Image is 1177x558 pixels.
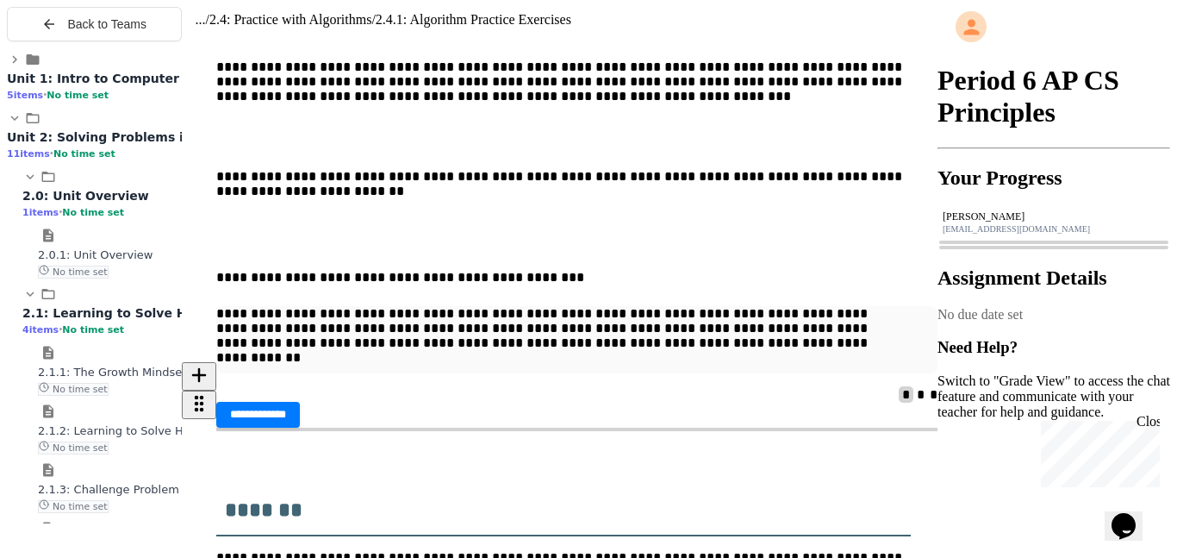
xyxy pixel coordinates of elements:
h1: Period 6 AP CS Principles [937,65,1170,129]
h2: Assignment Details [937,266,1170,290]
iframe: chat widget [1105,489,1160,541]
div: [PERSON_NAME] [943,210,1165,223]
span: 2.4.1: Algorithm Practice Exercises [376,12,571,27]
span: No time set [38,383,109,396]
span: No time set [53,148,115,160]
span: ... [196,12,206,27]
span: / [206,12,209,27]
h2: Your Progress [937,166,1170,190]
div: Chat with us now!Close [7,7,119,110]
span: No time set [47,90,109,101]
div: My Account [937,7,1170,47]
span: 2.0: Unit Overview [22,189,149,203]
button: Back to Teams [7,7,182,41]
span: 2.0.1: Unit Overview [38,248,153,261]
span: Back to Teams [67,17,146,31]
p: Switch to "Grade View" to access the chat feature and communicate with your teacher for help and ... [937,373,1170,420]
span: No time set [38,500,109,513]
span: Unit 2: Solving Problems in Computer Science [7,130,320,144]
span: 2.1.2: Learning to Solve Hard Problems [38,424,257,437]
span: No time set [38,266,109,279]
iframe: chat widget [1034,414,1160,487]
span: 2.1.3: Challenge Problem - The Bridge [38,483,252,496]
span: • [50,147,53,160]
span: No time set [62,207,124,218]
span: 2.1: Learning to Solve Hard Problems [22,306,277,320]
span: 4 items [22,324,59,335]
span: Unit 1: Intro to Computer Science [7,72,235,85]
span: / [371,12,375,27]
span: 2.4: Practice with Algorithms [209,12,371,27]
span: 1 items [22,207,59,218]
div: [EMAIL_ADDRESS][DOMAIN_NAME] [943,224,1165,234]
div: No due date set [937,307,1170,323]
span: 5 items [7,90,43,101]
span: No time set [38,442,109,455]
span: No time set [62,324,124,335]
span: • [59,323,62,335]
span: 11 items [7,148,50,160]
span: 2.1.1: The Growth Mindset [38,366,186,379]
h3: Need Help? [937,338,1170,357]
span: • [43,89,47,101]
span: • [59,206,62,218]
